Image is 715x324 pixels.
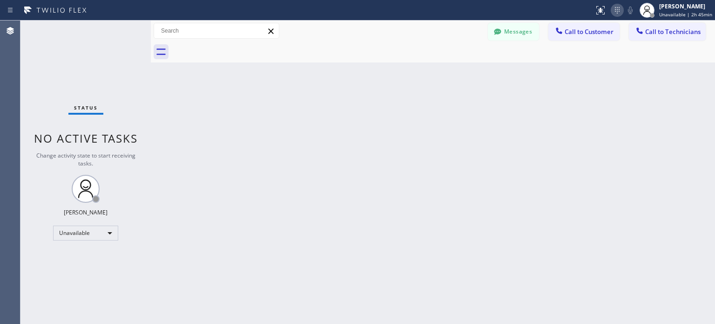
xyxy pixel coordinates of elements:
[53,226,118,241] div: Unavailable
[659,2,712,10] div: [PERSON_NAME]
[74,104,98,111] span: Status
[36,152,135,167] span: Change activity state to start receiving tasks.
[548,23,620,41] button: Call to Customer
[34,131,138,146] span: No active tasks
[64,208,108,216] div: [PERSON_NAME]
[565,28,614,36] span: Call to Customer
[645,28,701,36] span: Call to Technicians
[154,23,279,38] input: Search
[488,23,539,41] button: Messages
[629,23,706,41] button: Call to Technicians
[624,4,637,17] button: Mute
[659,11,712,18] span: Unavailable | 2h 45min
